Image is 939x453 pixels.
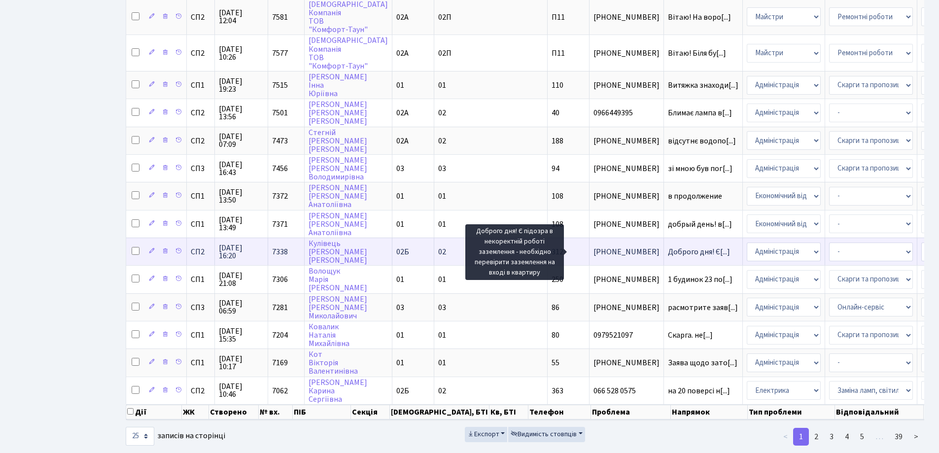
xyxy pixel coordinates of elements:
span: 94 [552,163,559,174]
a: 3 [824,428,839,446]
span: [DATE] 19:23 [219,77,264,93]
span: 01 [396,80,404,91]
span: в продолжение [668,192,738,200]
span: 01 [396,191,404,202]
span: [PHONE_NUMBER] [593,49,660,57]
span: Видимість стовпців [511,429,577,439]
span: [DATE] 10:17 [219,355,264,371]
span: [DATE] 13:49 [219,216,264,232]
span: 188 [552,136,563,146]
a: 39 [889,428,908,446]
span: Блимає лампа в[...] [668,107,732,118]
th: Секція [351,405,390,419]
span: 7371 [272,219,288,230]
span: [DATE] 10:46 [219,383,264,398]
span: СП2 [191,109,210,117]
span: 02 [438,246,446,257]
span: на 20 поверсі н[...] [668,385,730,396]
span: 02Б [396,246,409,257]
span: [DATE] 07:09 [219,133,264,148]
span: 0966449395 [593,109,660,117]
span: відсутнє водопо[...] [668,136,736,146]
span: 02П [438,12,452,23]
span: СП3 [191,165,210,173]
span: СП1 [191,359,210,367]
span: 03 [438,163,446,174]
span: 01 [396,357,404,368]
label: записів на сторінці [126,427,225,446]
th: ПІБ [293,405,350,419]
a: ВолощукМарія[PERSON_NAME] [309,266,367,293]
span: [PHONE_NUMBER] [593,220,660,228]
span: СП2 [191,248,210,256]
span: 86 [552,302,559,313]
span: 03 [396,302,404,313]
span: 7204 [272,330,288,341]
th: Дії [126,405,182,419]
span: 7473 [272,136,288,146]
span: 02А [396,48,409,59]
span: [PHONE_NUMBER] [593,81,660,89]
th: Проблема [591,405,671,419]
span: 7515 [272,80,288,91]
span: СП3 [191,304,210,312]
span: 7501 [272,107,288,118]
span: 0979521097 [593,331,660,339]
span: 01 [396,274,404,285]
span: 02Б [396,385,409,396]
a: [PERSON_NAME][PERSON_NAME]Анатоліївна [309,210,367,238]
a: [PERSON_NAME]ІннаЮріївна [309,71,367,99]
span: [DATE] 13:50 [219,188,264,204]
span: 7456 [272,163,288,174]
span: СП2 [191,387,210,395]
span: 01 [396,219,404,230]
span: [PHONE_NUMBER] [593,248,660,256]
span: 01 [438,191,446,202]
a: 4 [839,428,855,446]
span: П11 [552,48,565,59]
span: 01 [438,219,446,230]
button: Експорт [465,427,508,442]
span: СП1 [191,220,210,228]
span: 108 [552,219,563,230]
span: 80 [552,330,559,341]
span: Вітаю! На воро[...] [668,12,731,23]
th: Кв, БТІ [489,405,528,419]
span: 363 [552,385,563,396]
span: расмотрите заяв[...] [668,302,738,313]
span: [DATE] 13:56 [219,105,264,121]
span: 02А [396,107,409,118]
span: 7372 [272,191,288,202]
span: СП1 [191,192,210,200]
span: [PHONE_NUMBER] [593,137,660,145]
select: записів на сторінці [126,427,154,446]
th: Телефон [528,405,591,419]
span: 01 [438,274,446,285]
a: > [908,428,924,446]
span: 02 [438,107,446,118]
a: [PERSON_NAME][PERSON_NAME]Миколайович [309,294,367,321]
a: [DEMOGRAPHIC_DATA]КомпаніяТОВ"Комфорт-Таун" [309,35,388,71]
a: [PERSON_NAME]КаринаСергіївна [309,377,367,405]
span: 02А [396,136,409,146]
a: 2 [808,428,824,446]
a: Стегній[PERSON_NAME][PERSON_NAME] [309,127,367,155]
a: 1 [793,428,809,446]
span: [PHONE_NUMBER] [593,304,660,312]
span: Експорт [467,429,499,439]
span: СП1 [191,276,210,283]
span: 01 [396,330,404,341]
span: 02А [396,12,409,23]
span: СП2 [191,137,210,145]
span: 1 будинок 23 по[...] [668,274,732,285]
span: СП2 [191,13,210,21]
a: [PERSON_NAME][PERSON_NAME][PERSON_NAME] [309,99,367,127]
span: 40 [552,107,559,118]
th: Напрямок [671,405,748,419]
span: 01 [438,80,446,91]
span: [PHONE_NUMBER] [593,192,660,200]
button: Видимість стовпців [508,427,585,442]
span: 02П [438,48,452,59]
span: 7169 [272,357,288,368]
span: 55 [552,357,559,368]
